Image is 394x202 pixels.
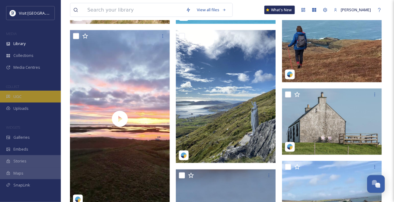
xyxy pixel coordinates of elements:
img: snapsea-logo.png [181,152,187,158]
img: davestra1-5707230.jpg [176,30,276,163]
span: Embeds [13,146,28,152]
span: SnapLink [13,182,30,188]
a: View all files [194,4,229,16]
span: UGC [13,94,22,99]
span: Stories [13,158,26,164]
span: Visit [GEOGRAPHIC_DATA] [19,10,66,16]
img: Untitled%20design%20%2897%29.png [10,10,16,16]
a: [PERSON_NAME] [331,4,374,16]
input: Search your library [84,3,183,17]
span: Library [13,41,26,47]
img: mostly_hebrides_now-5598740.jpg [282,89,382,155]
img: snapsea-logo.png [287,144,293,150]
span: Maps [13,170,23,176]
span: Uploads [13,106,29,111]
a: What's New [264,6,295,14]
span: [PERSON_NAME] [341,7,371,12]
button: Open Chat [367,175,385,193]
span: Galleries [13,134,30,140]
span: Media Centres [13,64,40,70]
span: COLLECT [6,84,19,89]
span: MEDIA [6,31,17,36]
span: Collections [13,53,33,58]
img: snapsea-logo.png [287,71,293,78]
span: WIDGETS [6,125,20,130]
